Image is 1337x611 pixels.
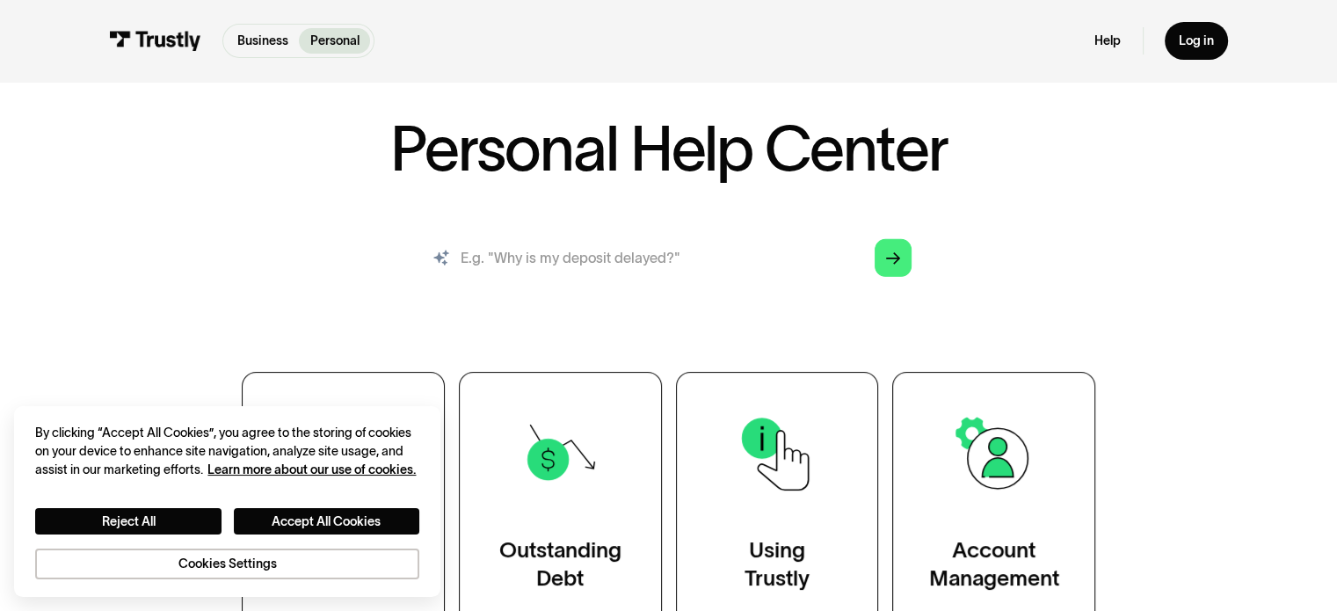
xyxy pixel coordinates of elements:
[237,32,288,50] p: Business
[299,28,369,54] a: Personal
[929,536,1059,593] div: Account Management
[234,508,419,535] button: Accept All Cookies
[35,424,419,579] div: Privacy
[411,229,926,287] input: search
[1094,33,1121,48] a: Help
[35,424,419,480] div: By clicking “Accept All Cookies”, you agree to the storing of cookies on your device to enhance s...
[207,462,416,476] a: More information about your privacy, opens in a new tab
[14,406,440,597] div: Cookie banner
[35,508,221,535] button: Reject All
[411,229,926,287] form: Search
[109,31,201,50] img: Trustly Logo
[227,28,299,54] a: Business
[1165,22,1228,60] a: Log in
[1179,33,1214,48] div: Log in
[745,536,810,593] div: Using Trustly
[390,118,948,180] h1: Personal Help Center
[499,536,621,593] div: Outstanding Debt
[35,549,419,578] button: Cookies Settings
[310,32,360,50] p: Personal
